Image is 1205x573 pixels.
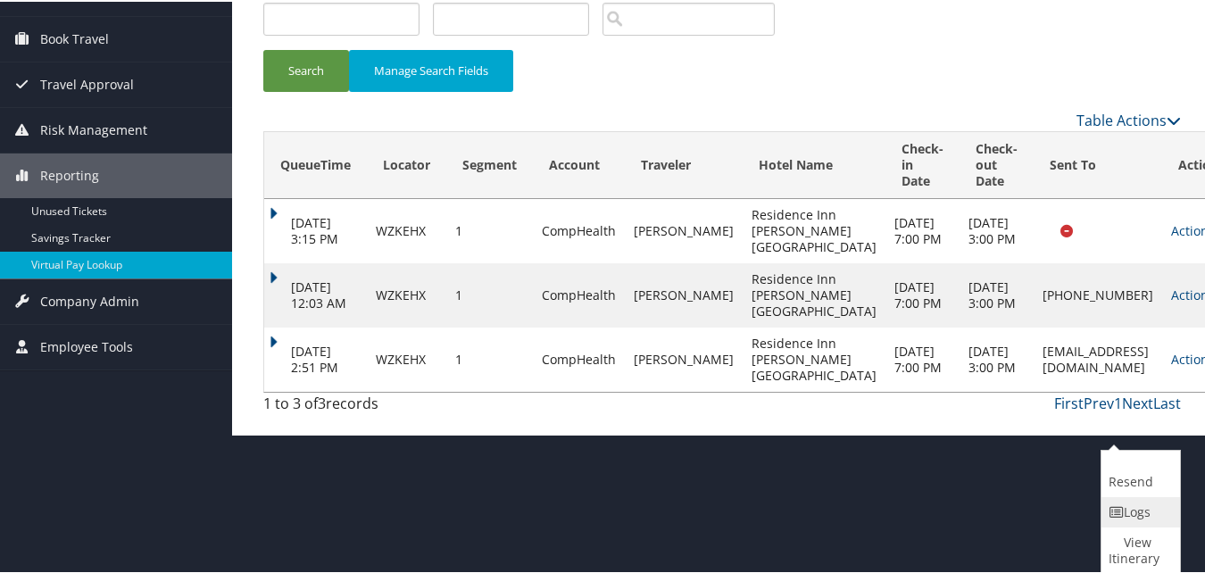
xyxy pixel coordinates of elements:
[263,48,349,90] button: Search
[885,197,960,262] td: [DATE] 7:00 PM
[367,262,446,326] td: WZKEHX
[625,326,743,390] td: [PERSON_NAME]
[625,130,743,197] th: Traveler: activate to sort column ascending
[40,15,109,60] span: Book Travel
[40,152,99,196] span: Reporting
[367,326,446,390] td: WZKEHX
[1153,392,1181,411] a: Last
[349,48,513,90] button: Manage Search Fields
[625,197,743,262] td: [PERSON_NAME]
[1122,392,1153,411] a: Next
[743,130,885,197] th: Hotel Name: activate to sort column ascending
[1034,326,1162,390] td: [EMAIL_ADDRESS][DOMAIN_NAME]
[40,323,133,368] span: Employee Tools
[1114,392,1122,411] a: 1
[1101,495,1176,526] a: Logs
[40,106,147,151] span: Risk Management
[446,326,533,390] td: 1
[263,391,473,421] div: 1 to 3 of records
[1101,449,1176,495] a: Resend
[960,197,1034,262] td: [DATE] 3:00 PM
[367,130,446,197] th: Locator: activate to sort column ascending
[743,326,885,390] td: Residence Inn [PERSON_NAME][GEOGRAPHIC_DATA]
[1076,109,1181,129] a: Table Actions
[1054,392,1084,411] a: First
[264,197,367,262] td: [DATE] 3:15 PM
[446,130,533,197] th: Segment: activate to sort column ascending
[533,326,625,390] td: CompHealth
[367,197,446,262] td: WZKEHX
[446,262,533,326] td: 1
[533,130,625,197] th: Account: activate to sort column ascending
[625,262,743,326] td: [PERSON_NAME]
[40,61,134,105] span: Travel Approval
[1034,262,1162,326] td: [PHONE_NUMBER]
[1101,526,1176,572] a: View Itinerary
[743,197,885,262] td: Residence Inn [PERSON_NAME][GEOGRAPHIC_DATA]
[264,326,367,390] td: [DATE] 2:51 PM
[264,130,367,197] th: QueueTime: activate to sort column ascending
[1034,130,1162,197] th: Sent To: activate to sort column ascending
[1084,392,1114,411] a: Prev
[40,278,139,322] span: Company Admin
[533,197,625,262] td: CompHealth
[960,262,1034,326] td: [DATE] 3:00 PM
[533,262,625,326] td: CompHealth
[318,392,326,411] span: 3
[264,262,367,326] td: [DATE] 12:03 AM
[885,326,960,390] td: [DATE] 7:00 PM
[743,262,885,326] td: Residence Inn [PERSON_NAME][GEOGRAPHIC_DATA]
[885,262,960,326] td: [DATE] 7:00 PM
[960,130,1034,197] th: Check-out Date: activate to sort column ascending
[960,326,1034,390] td: [DATE] 3:00 PM
[446,197,533,262] td: 1
[885,130,960,197] th: Check-in Date: activate to sort column ascending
